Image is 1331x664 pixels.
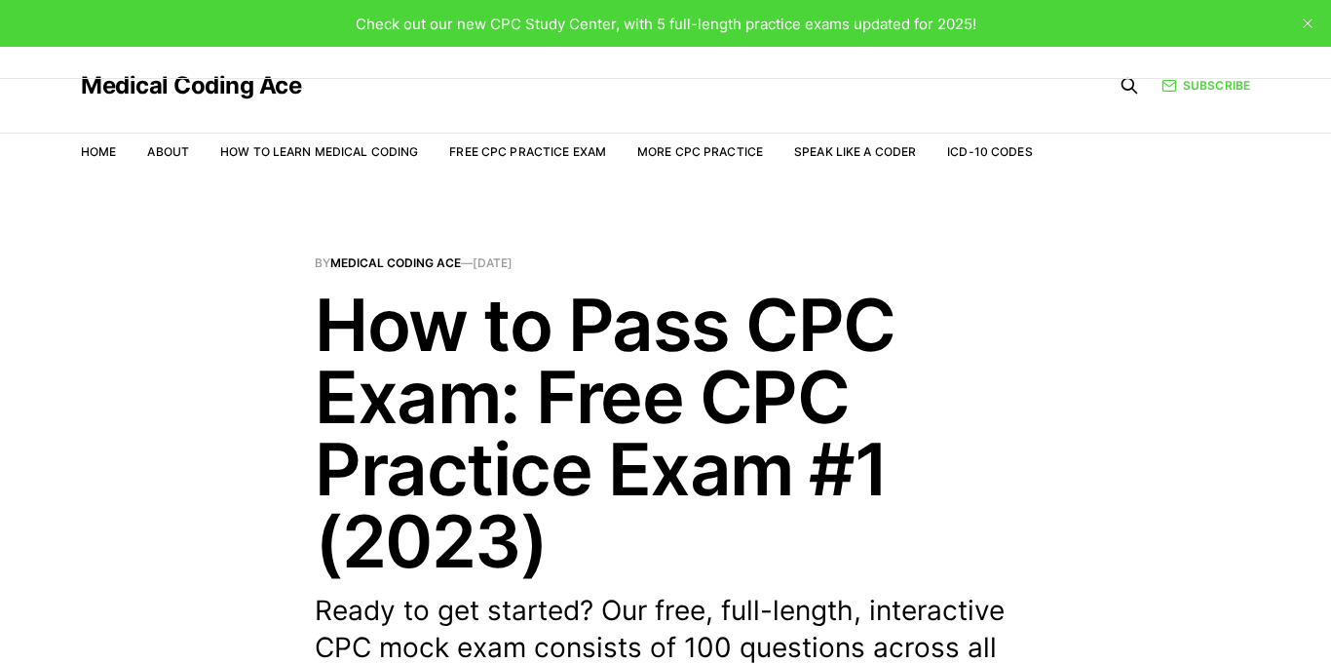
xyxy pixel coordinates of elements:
[147,144,189,159] a: About
[220,144,418,159] a: How to Learn Medical Coding
[81,144,116,159] a: Home
[315,289,1016,577] h1: How to Pass CPC Exam: Free CPC Practice Exam #1 (2023)
[330,255,461,270] a: Medical Coding Ace
[637,144,763,159] a: More CPC Practice
[1014,568,1331,664] iframe: portal-trigger
[473,255,513,270] time: [DATE]
[81,74,301,98] a: Medical Coding Ace
[794,144,916,159] a: Speak Like a Coder
[1161,76,1250,95] a: Subscribe
[947,144,1032,159] a: ICD-10 Codes
[315,257,1016,269] span: By —
[449,144,606,159] a: Free CPC Practice Exam
[356,15,976,33] span: Check out our new CPC Study Center, with 5 full-length practice exams updated for 2025!
[1292,8,1323,39] button: close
